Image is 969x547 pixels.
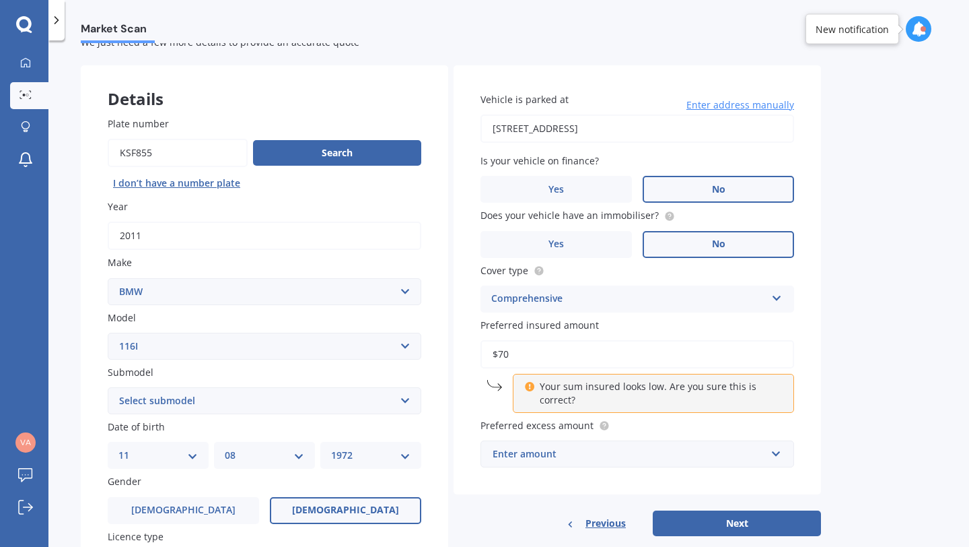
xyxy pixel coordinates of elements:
[480,319,599,331] span: Preferred insured amount
[108,257,132,269] span: Make
[81,65,448,106] div: Details
[548,238,564,250] span: Yes
[493,447,766,461] div: Enter amount
[480,419,594,432] span: Preferred excess amount
[108,222,421,250] input: YYYY
[108,172,246,194] button: I don’t have a number plate
[480,264,528,277] span: Cover type
[108,117,169,130] span: Plate number
[480,115,794,143] input: Enter address
[480,210,659,222] span: Does your vehicle have an immobiliser?
[816,22,889,36] div: New notification
[686,98,794,112] span: Enter address manually
[253,140,421,166] button: Search
[548,184,564,195] span: Yes
[712,238,725,250] span: No
[585,513,626,534] span: Previous
[131,505,236,516] span: [DEMOGRAPHIC_DATA]
[81,36,359,49] span: We just need a few more details to provide an accurate quote
[108,139,248,167] input: Enter plate number
[480,340,794,368] input: Enter amount
[712,184,725,195] span: No
[108,530,164,543] span: Licence type
[491,291,766,307] div: Comprehensive
[108,311,136,324] span: Model
[653,511,821,536] button: Next
[15,432,36,453] img: baef1ecf75bc58abfe014c150ab81b5d
[108,420,165,433] span: Date of birth
[108,366,153,379] span: Submodel
[480,93,569,106] span: Vehicle is parked at
[540,380,777,407] p: Your sum insured looks low. Are you sure this is correct?
[292,505,399,516] span: [DEMOGRAPHIC_DATA]
[81,22,155,40] span: Market Scan
[108,200,128,213] span: Year
[108,476,141,488] span: Gender
[480,154,599,167] span: Is your vehicle on finance?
